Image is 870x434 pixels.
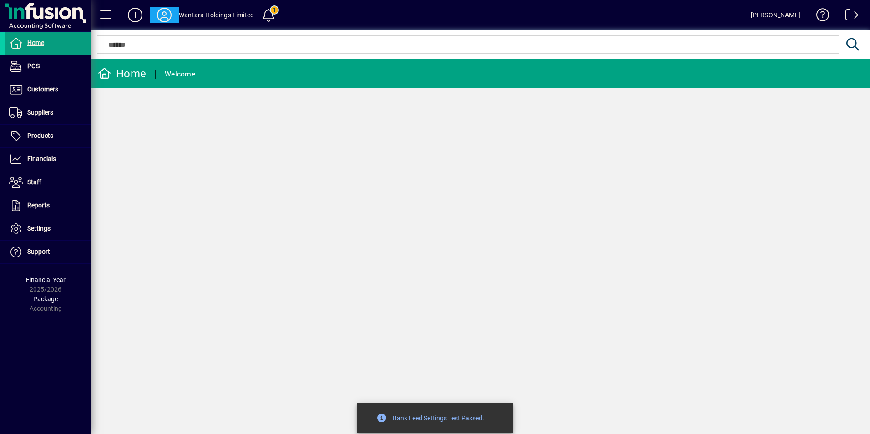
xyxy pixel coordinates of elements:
a: Suppliers [5,101,91,124]
span: Staff [27,178,41,186]
div: [PERSON_NAME] [751,8,800,22]
span: Products [27,132,53,139]
a: POS [5,55,91,78]
span: Settings [27,225,51,232]
a: Products [5,125,91,147]
span: Home [27,39,44,46]
a: Settings [5,217,91,240]
a: Knowledge Base [809,2,830,31]
span: Package [33,295,58,303]
button: Add [121,7,150,23]
span: Financial Year [26,276,66,283]
a: Financials [5,148,91,171]
a: Customers [5,78,91,101]
a: Reports [5,194,91,217]
div: Bank Feed Settings Test Passed. [393,414,484,424]
span: Financials [27,155,56,162]
div: Home [98,66,146,81]
span: POS [27,62,40,70]
div: Wantara Holdings Limited [179,8,254,22]
span: Customers [27,86,58,93]
span: Reports [27,202,50,209]
span: Support [27,248,50,255]
a: Support [5,241,91,263]
a: Logout [839,2,859,31]
button: Profile [150,7,179,23]
a: Staff [5,171,91,194]
span: Suppliers [27,109,53,116]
